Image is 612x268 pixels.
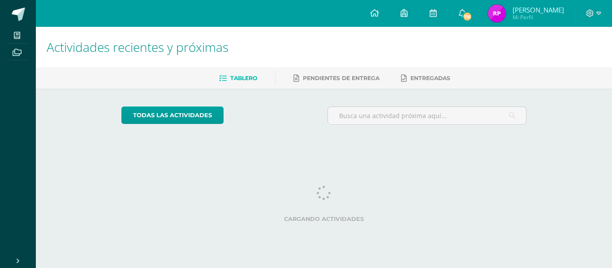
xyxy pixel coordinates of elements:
[121,216,527,222] label: Cargando actividades
[230,75,257,81] span: Tablero
[513,13,564,21] span: Mi Perfil
[219,71,257,85] a: Tablero
[121,106,224,124] a: todas las Actividades
[513,5,564,14] span: [PERSON_NAME]
[328,107,526,124] input: Busca una actividad próxima aquí...
[410,75,450,81] span: Entregadas
[47,38,228,55] span: Actividades recientes y próximas
[293,71,379,85] a: Pendientes de entrega
[303,75,379,81] span: Pendientes de entrega
[462,12,472,21] span: 116
[488,4,506,22] img: 612d8540f47d75f38da33de7c34a2a03.png
[401,71,450,85] a: Entregadas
